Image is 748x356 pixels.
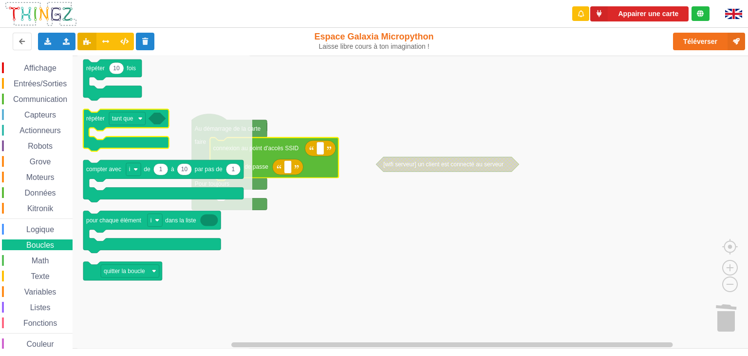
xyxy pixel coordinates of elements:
text: fois [127,65,136,72]
span: Capteurs [23,111,57,119]
text: i [150,217,152,224]
span: Texte [29,272,51,280]
text: 1 [159,166,163,173]
text: de [144,166,150,173]
text: compter avec [86,166,121,173]
text: quitter la boucle [104,268,145,275]
text: [wifi serveur] un client est connecté au serveur [383,161,504,168]
text: connexion au point d'accès SSID [213,145,299,152]
img: thingz_logo.png [4,1,77,27]
text: à [171,166,174,173]
span: Kitronik [26,204,55,213]
div: Laisse libre cours à ton imagination ! [310,42,438,51]
span: Logique [25,225,56,234]
button: Appairer une carte [590,6,689,21]
text: i [129,166,131,173]
span: Actionneurs [18,126,62,135]
span: Moteurs [25,173,56,181]
text: tant que [112,115,133,122]
span: Entrées/Sorties [12,79,68,88]
text: 10 [113,65,120,72]
text: répéter [86,115,105,122]
img: gb.png [725,9,742,19]
text: 1 [232,166,235,173]
span: Communication [12,95,69,103]
span: Listes [29,303,52,312]
span: Données [23,189,57,197]
text: dans la liste [165,217,196,224]
text: pour chaque élément [86,217,141,224]
span: Fonctions [22,319,58,327]
button: Téléverser [673,33,745,50]
span: Boucles [25,241,56,249]
div: Espace Galaxia Micropython [310,31,438,51]
span: Robots [26,142,54,150]
text: par pas de [195,166,223,173]
span: Affichage [22,64,57,72]
text: répéter [86,65,105,72]
span: Couleur [25,340,56,348]
span: Math [30,257,51,265]
text: 10 [181,166,188,173]
span: Variables [23,288,58,296]
span: Grove [28,158,53,166]
div: Tu es connecté au serveur de création de Thingz [692,6,710,21]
